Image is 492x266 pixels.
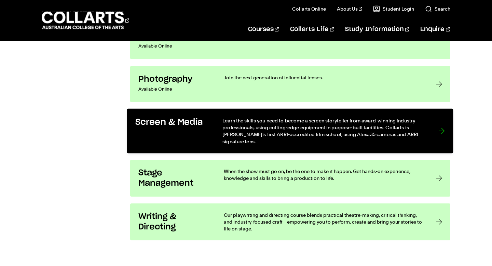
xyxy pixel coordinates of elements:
h3: Screen & Media [136,117,209,128]
a: Writing & Directing Our playwriting and directing course blends practical theatre-making, critica... [130,203,450,240]
a: Search [425,5,450,12]
a: Student Login [373,5,414,12]
p: Available Online [138,41,210,51]
a: Enquire [420,18,450,41]
h3: Photography [138,74,210,84]
div: Go to homepage [42,11,129,30]
p: Learn the skills you need to become a screen storyteller from award-winning industry professional... [223,117,425,145]
a: Photography Available Online Join the next generation of influential lenses. [130,66,450,102]
h3: Stage Management [138,168,210,188]
h3: Writing & Directing [138,212,210,232]
a: Screen & Media Learn the skills you need to become a screen storyteller from award-winning indust... [127,109,453,154]
p: Join the next generation of influential lenses. [224,74,422,81]
p: Our playwriting and directing course blends practical theatre-making, critical thinking, and indu... [224,212,422,232]
a: Study Information [345,18,409,41]
a: Collarts Life [290,18,334,41]
a: Collarts Online [292,5,326,12]
a: Courses [248,18,279,41]
p: Available Online [138,84,210,94]
p: When the show must go on, be the one to make it happen. Get hands-on experience, knowledge and sk... [224,168,422,182]
a: About Us [337,5,362,12]
a: Stage Management When the show must go on, be the one to make it happen. Get hands-on experience,... [130,160,450,197]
